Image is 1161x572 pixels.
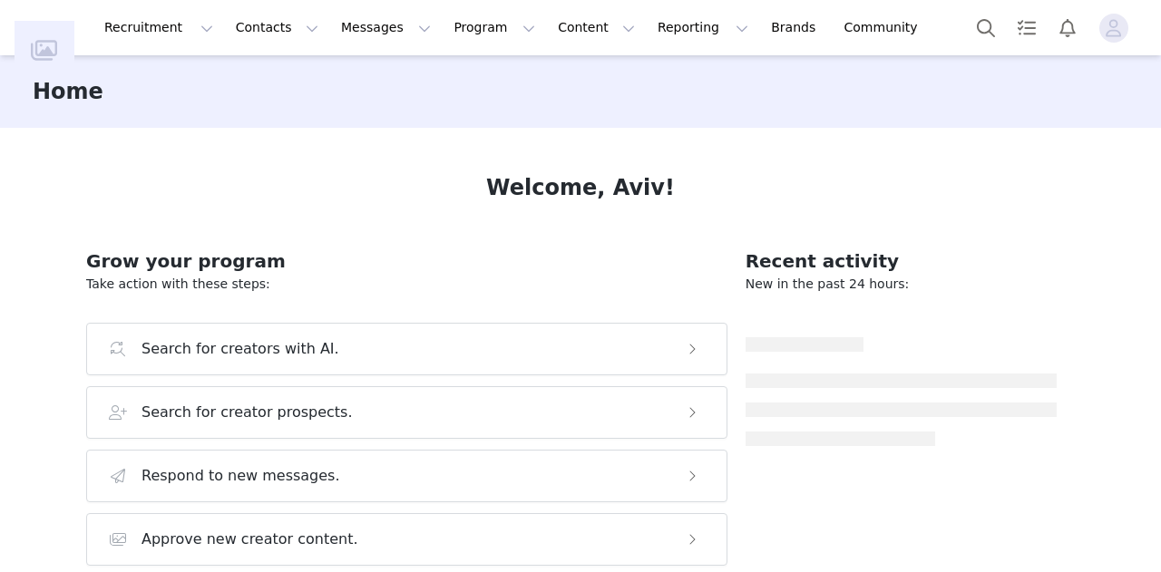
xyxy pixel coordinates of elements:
button: Respond to new messages. [86,450,727,502]
h3: Approve new creator content. [141,528,358,550]
button: Contacts [225,7,329,48]
button: Notifications [1048,7,1088,48]
button: Reporting [647,7,759,48]
button: Search [966,7,1006,48]
h3: Search for creators with AI. [141,338,339,360]
button: Profile [1088,14,1146,43]
a: Community [834,7,937,48]
button: Approve new creator content. [86,513,727,566]
h3: Home [33,75,103,108]
button: Messages [330,7,442,48]
h2: Recent activity [746,247,1057,275]
button: Search for creators with AI. [86,323,727,375]
h3: Search for creator prospects. [141,402,353,423]
p: New in the past 24 hours: [746,275,1057,294]
button: Recruitment [93,7,224,48]
p: Take action with these steps: [86,275,727,294]
h1: Welcome, Aviv! [486,171,675,204]
h3: Respond to new messages. [141,465,340,487]
button: Program [443,7,546,48]
button: Search for creator prospects. [86,386,727,439]
h2: Grow your program [86,247,727,275]
a: Brands [760,7,832,48]
button: Content [547,7,646,48]
div: avatar [1105,14,1122,43]
a: Tasks [1007,7,1047,48]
